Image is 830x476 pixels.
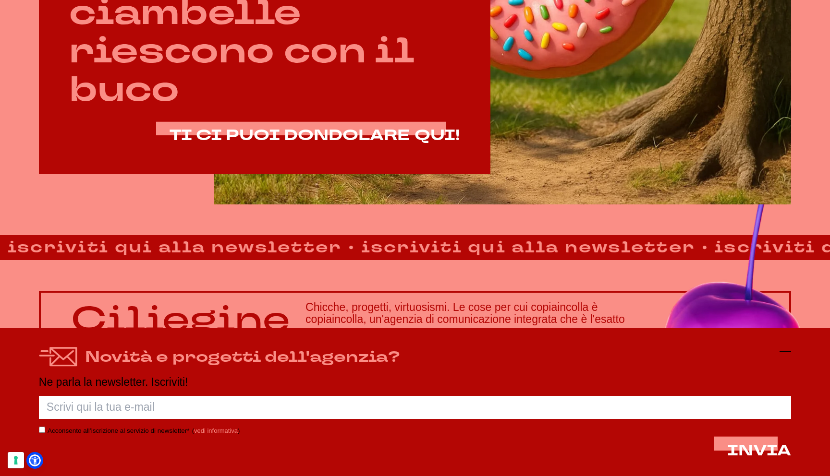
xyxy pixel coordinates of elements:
span: TI CI PUOI DONDOLARE QUI! [170,125,460,145]
button: Le tue preferenze relative al consenso per le tecnologie di tracciamento [8,452,24,468]
button: INVIA [727,442,791,459]
span: INVIA [727,440,791,461]
input: Scrivi qui la tua e-mail [39,396,791,419]
p: Ne parla la newsletter. Iscriviti! [39,376,791,388]
span: ( ) [192,427,240,434]
strong: iscriviti qui alla newsletter [353,236,702,260]
label: Acconsento all’iscrizione al servizio di newsletter* [48,427,190,434]
a: Open Accessibility Menu [29,454,41,466]
h3: Chicche, progetti, virtuosismi. Le cose per cui copiaincolla è copiaincolla, un'agenzia di comuni... [305,301,759,338]
a: vedi informativa [194,427,238,434]
p: Ciliegine [71,300,290,339]
h4: Novità e progetti dell'agenzia? [85,345,400,369]
a: TI CI PUOI DONDOLARE QUI! [170,127,460,143]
